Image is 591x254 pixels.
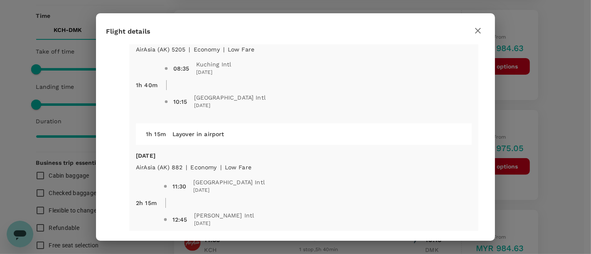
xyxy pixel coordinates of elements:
[228,45,254,54] p: Low Fare
[191,163,217,171] p: economy
[136,199,157,207] p: 2h 15m
[220,164,222,171] span: |
[189,46,190,53] span: |
[194,45,220,54] p: economy
[196,60,231,68] span: Kuching Intl
[223,46,224,53] span: |
[196,68,231,77] span: [DATE]
[106,27,150,35] span: Flight details
[186,164,187,171] span: |
[194,220,254,228] span: [DATE]
[172,215,187,224] div: 12:45
[136,151,472,160] p: [DATE]
[194,102,266,110] span: [DATE]
[173,98,187,106] div: 10:15
[136,45,186,54] p: AirAsia (AK) 5205
[194,211,254,220] span: [PERSON_NAME] Intl
[194,93,266,102] span: [GEOGRAPHIC_DATA] Intl
[172,131,224,137] span: Layover in airport
[146,131,166,137] span: 1h 15m
[193,178,265,186] span: [GEOGRAPHIC_DATA] Intl
[173,64,190,73] div: 08:35
[136,81,158,89] p: 1h 40m
[193,186,265,195] span: [DATE]
[225,163,251,171] p: Low Fare
[172,182,187,190] div: 11:30
[136,163,182,171] p: AirAsia (AK) 882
